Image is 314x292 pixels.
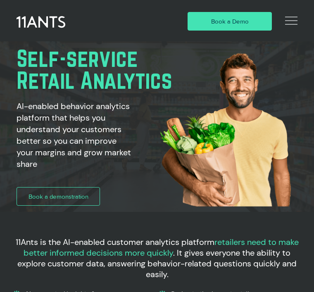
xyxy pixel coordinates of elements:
[17,67,172,93] span: Retail Analytics
[29,192,88,201] span: Book a demonstration
[16,237,214,247] span: 11Ants is the AI-enabled customer analytics platform
[285,14,297,27] svg: Open Site Navigation
[17,100,132,170] h2: AI-enabled behavior analytics platform that helps you understand your customers better so you can...
[17,45,138,71] span: Self-service
[17,187,100,206] a: Book a demonstration
[188,12,272,31] a: Book a Demo
[211,17,249,26] span: Book a Demo
[17,247,297,280] span: . It gives everyone the ability to explore customer data, answering behavior-related questions qu...
[24,237,299,258] span: retailers need to make better informed decisions more quickly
